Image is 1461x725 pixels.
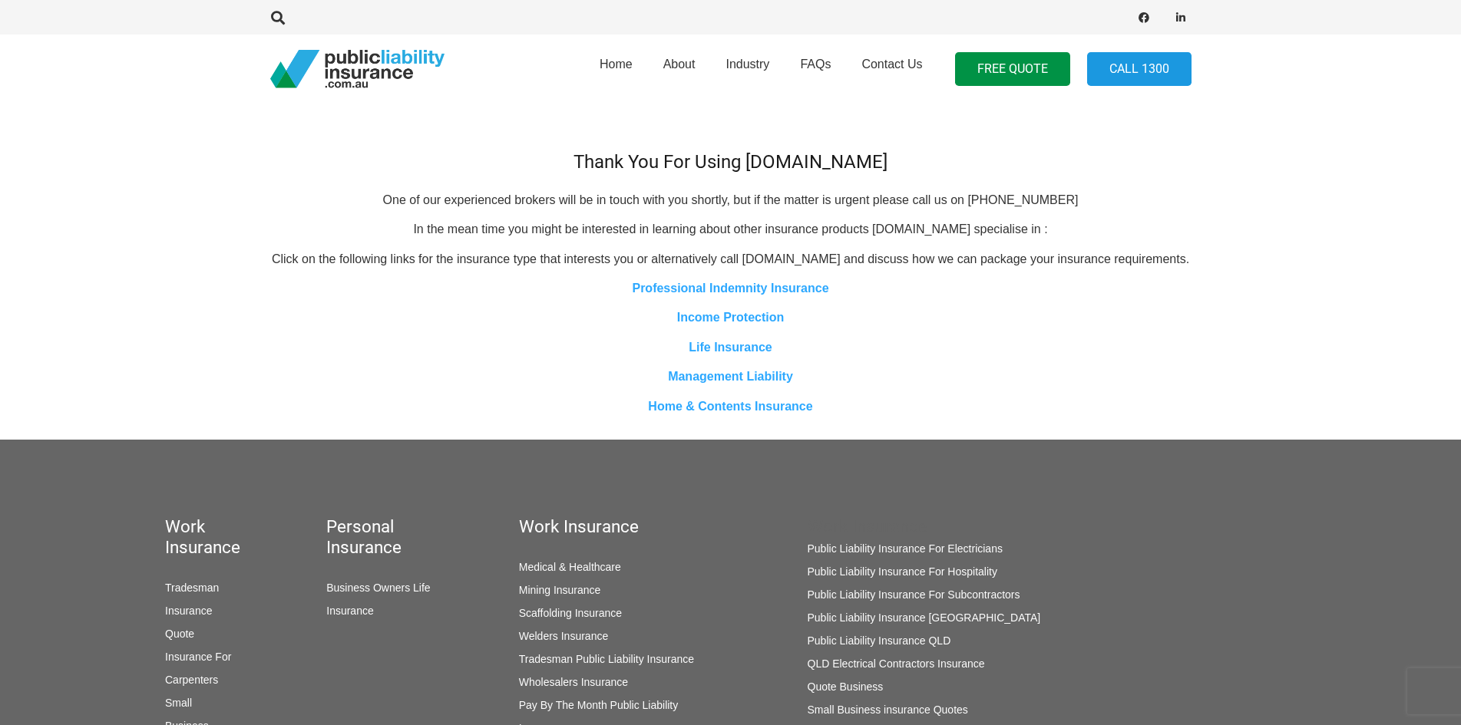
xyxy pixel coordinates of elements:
a: Welders Insurance [519,630,608,642]
a: QLD Electrical Contractors Insurance [808,657,985,670]
a: Contact Us [846,30,937,108]
p: In the mean time you might be interested in learning about other insurance products [DOMAIN_NAME]... [270,221,1192,238]
h5: Personal Insurance [326,516,431,558]
a: Tradesman Insurance Quote [165,582,219,640]
a: Home [584,30,648,108]
a: Mining Insurance [519,584,601,596]
a: Insurance For Carpenters [165,651,231,686]
a: Scaffolding Insurance [519,607,622,619]
a: FAQs [785,30,846,108]
a: Quote Business [808,681,884,693]
span: FAQs [800,58,831,71]
a: FREE QUOTE [955,52,1070,87]
a: Public Liability Insurance For Hospitality [808,565,997,578]
a: Wholesalers Insurance [519,676,628,688]
a: Search [263,11,294,25]
span: Industry [726,58,769,71]
a: Income Protection [677,311,785,324]
a: Public Liability Insurance QLD [808,634,951,647]
a: Call 1300 [1087,52,1192,87]
a: Small Business insurance Quotes [808,704,968,716]
a: LinkedIn [1170,7,1192,28]
a: About [648,30,711,108]
a: Industry [710,30,785,108]
a: Medical & Healthcare [519,561,621,573]
a: Business Owners Life Insurance [326,582,430,617]
h5: Work Insurance [519,516,719,537]
a: Professional Indemnity Insurance [632,282,828,295]
h5: Work Insurance [808,516,1104,537]
p: Click on the following links for the insurance type that interests you or alternatively call [DOM... [270,251,1192,268]
a: Management Liability [668,370,793,383]
p: One of our experienced brokers will be in touch with you shortly, but if the matter is urgent ple... [270,192,1192,209]
a: Public Liability Insurance For Subcontractors [808,588,1020,601]
a: Facebook [1133,7,1155,28]
a: pli_logotransparent [270,50,445,88]
span: About [663,58,696,71]
a: Public Liability Insurance [GEOGRAPHIC_DATA] [808,611,1041,624]
span: Contact Us [861,58,922,71]
a: Tradesman Public Liability Insurance [519,653,694,665]
a: Public Liability Insurance For Electricians [808,542,1003,555]
a: Life Insurance [689,341,772,354]
a: Home & Contents Insurance [648,400,812,413]
h4: Thank You For Using [DOMAIN_NAME] [270,151,1192,173]
h5: Work Insurance [165,516,238,558]
span: Home [600,58,633,71]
